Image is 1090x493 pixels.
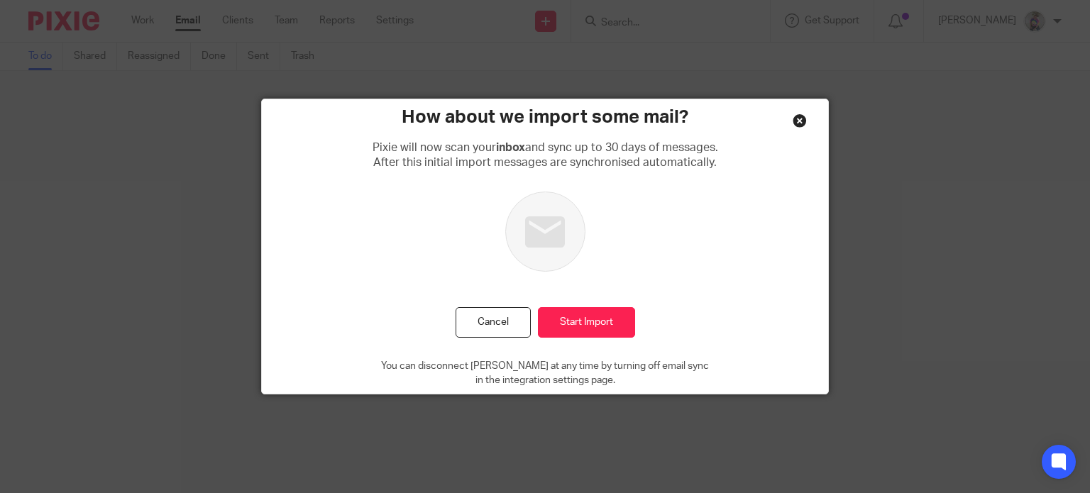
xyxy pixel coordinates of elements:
[496,142,525,153] b: inbox
[373,140,718,171] p: Pixie will now scan your and sync up to 30 days of messages. After this initial import messages a...
[538,307,635,338] input: Start Import
[793,113,807,128] div: Close this dialog window
[381,359,709,388] p: You can disconnect [PERSON_NAME] at any time by turning off email sync in the integration setting...
[402,105,688,129] h2: How about we import some mail?
[456,307,531,338] button: Cancel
